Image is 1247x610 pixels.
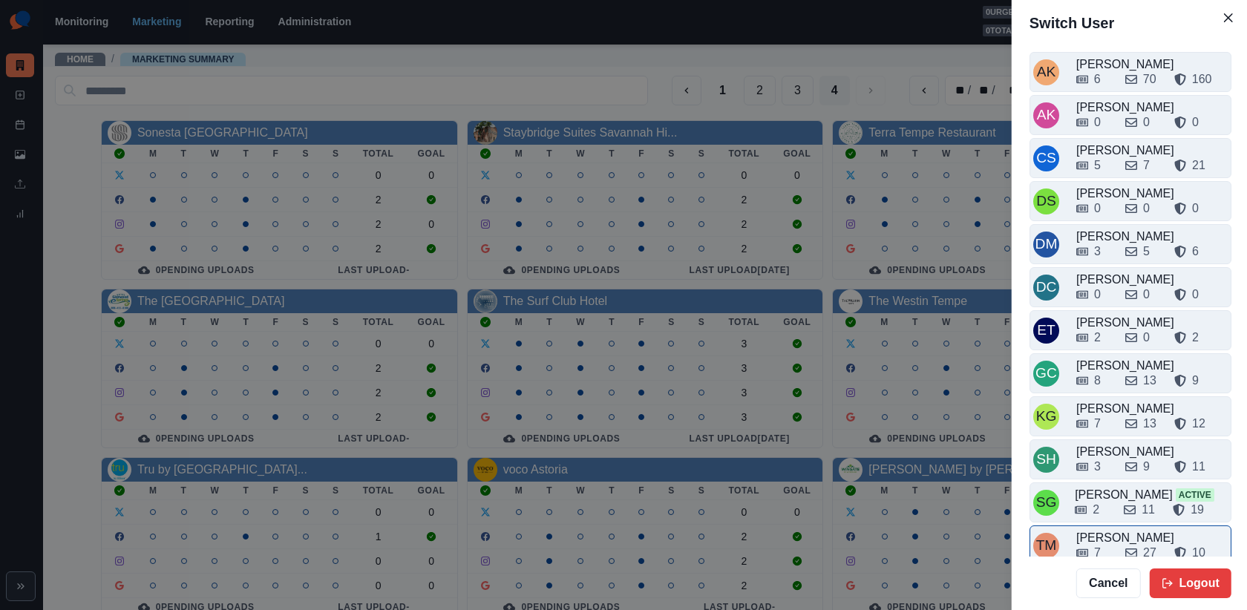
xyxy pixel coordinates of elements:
div: 2 [1093,501,1099,519]
div: [PERSON_NAME] [1076,56,1228,73]
div: [PERSON_NAME] [1076,443,1228,461]
div: 10 [1192,544,1205,562]
div: 0 [1192,114,1199,131]
div: 0 [1094,114,1101,131]
div: 3 [1094,458,1101,476]
div: Emily Tanedo [1037,312,1055,348]
div: [PERSON_NAME] [1075,486,1228,504]
div: 7 [1094,544,1101,562]
div: David Colangelo [1035,269,1056,305]
div: 2 [1094,329,1101,347]
div: [PERSON_NAME] [1076,99,1228,117]
div: 0 [1143,114,1150,131]
div: 7 [1143,157,1150,174]
div: 70 [1143,70,1156,88]
div: 12 [1192,415,1205,433]
button: Logout [1150,568,1231,598]
div: 5 [1143,243,1150,260]
div: [PERSON_NAME] [1076,314,1228,332]
div: [PERSON_NAME] [1076,185,1228,203]
div: 19 [1191,501,1204,519]
span: Active [1175,488,1214,502]
div: 2 [1192,329,1199,347]
div: 7 [1094,415,1101,433]
div: 11 [1142,501,1155,519]
div: Alex Kalogeropoulos [1036,54,1055,90]
div: Darwin Manalo [1035,226,1057,262]
div: [PERSON_NAME] [1076,400,1228,418]
div: 21 [1192,157,1205,174]
div: 8 [1094,372,1101,390]
div: 9 [1192,372,1199,390]
button: Cancel [1076,568,1140,598]
div: [PERSON_NAME] [1076,228,1228,246]
div: Sara Haas [1036,442,1056,477]
div: 9 [1143,458,1150,476]
div: Crizalyn Servida [1036,140,1056,176]
div: 0 [1094,286,1101,304]
div: [PERSON_NAME] [1076,271,1228,289]
div: 0 [1143,286,1150,304]
div: Alicia Kalogeropoulos [1036,97,1055,133]
div: [PERSON_NAME] [1076,529,1228,547]
div: 5 [1094,157,1101,174]
button: Close [1217,6,1240,30]
div: Tony Manalo [1035,528,1056,563]
div: 3 [1094,243,1101,260]
div: 160 [1192,70,1212,88]
div: 0 [1192,286,1199,304]
div: 13 [1143,372,1156,390]
div: 0 [1143,200,1150,217]
div: Katrina Gallardo [1035,399,1056,434]
div: Sarah Gleason [1035,485,1056,520]
div: Dakota Saunders [1036,183,1056,219]
div: 6 [1192,243,1199,260]
div: 0 [1094,200,1101,217]
div: [PERSON_NAME] [1076,142,1228,160]
div: 11 [1192,458,1205,476]
div: 6 [1094,70,1101,88]
div: Gizelle Carlos [1035,355,1057,391]
div: 27 [1143,544,1156,562]
div: [PERSON_NAME] [1076,357,1228,375]
div: 0 [1192,200,1199,217]
div: 13 [1143,415,1156,433]
div: 0 [1143,329,1150,347]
